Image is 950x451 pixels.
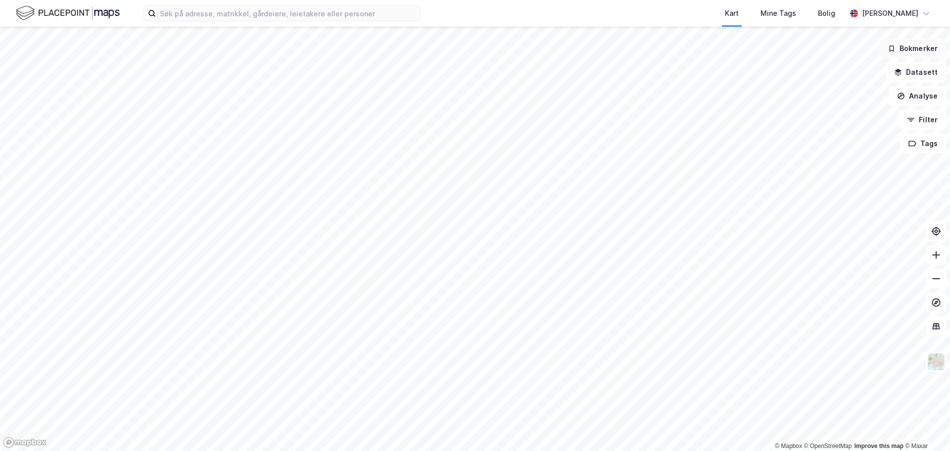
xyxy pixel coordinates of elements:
[804,443,852,450] a: OpenStreetMap
[862,7,918,19] div: [PERSON_NAME]
[156,6,420,21] input: Søk på adresse, matrikkel, gårdeiere, leietakere eller personer
[3,437,47,448] a: Mapbox homepage
[901,403,950,451] div: Kontrollprogram for chat
[899,110,946,130] button: Filter
[889,86,946,106] button: Analyse
[775,443,802,450] a: Mapbox
[901,403,950,451] iframe: Chat Widget
[760,7,796,19] div: Mine Tags
[855,443,903,450] a: Improve this map
[818,7,835,19] div: Bolig
[16,4,120,22] img: logo.f888ab2527a4732fd821a326f86c7f29.svg
[725,7,739,19] div: Kart
[879,39,946,58] button: Bokmerker
[886,62,946,82] button: Datasett
[927,352,946,371] img: Z
[900,134,946,153] button: Tags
